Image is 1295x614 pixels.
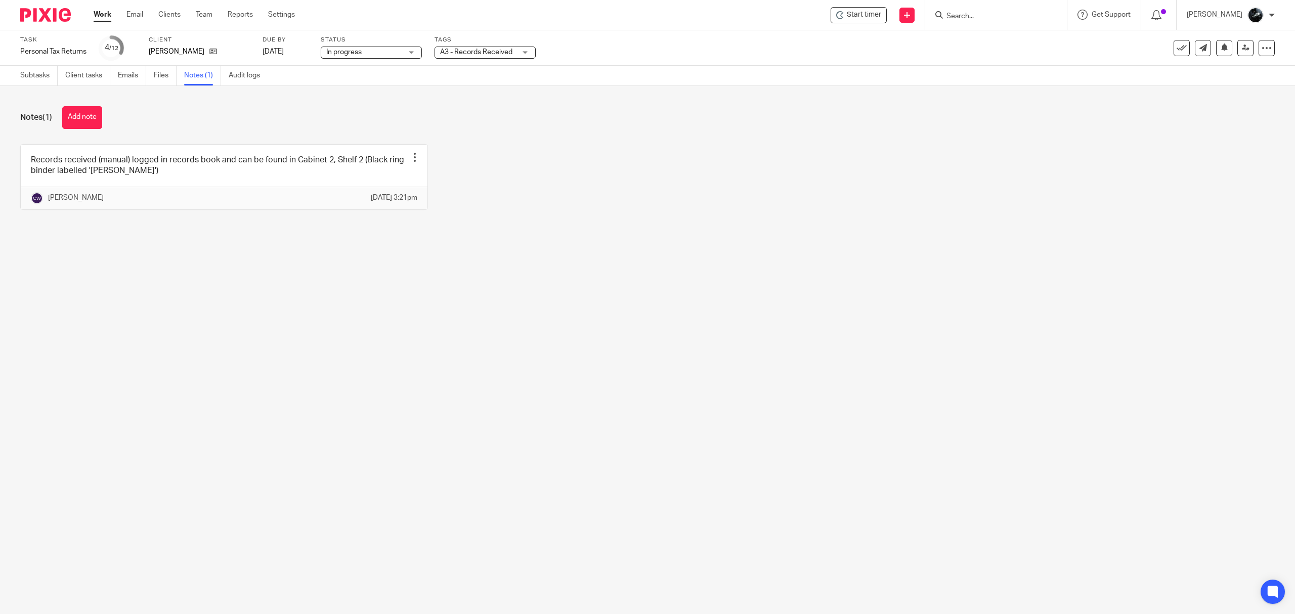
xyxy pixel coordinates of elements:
[105,42,118,54] div: 4
[31,192,43,204] img: svg%3E
[196,10,212,20] a: Team
[945,12,1037,21] input: Search
[184,66,221,85] a: Notes (1)
[20,66,58,85] a: Subtasks
[831,7,887,23] div: Bradley Bowman - Personal Tax Returns
[440,49,512,56] span: A3 - Records Received
[268,10,295,20] a: Settings
[20,36,87,44] label: Task
[1187,10,1242,20] p: [PERSON_NAME]
[118,66,146,85] a: Emails
[20,47,87,57] div: Personal Tax Returns
[20,112,52,123] h1: Notes
[109,46,118,51] small: /12
[321,36,422,44] label: Status
[126,10,143,20] a: Email
[435,36,536,44] label: Tags
[149,36,250,44] label: Client
[158,10,181,20] a: Clients
[229,66,268,85] a: Audit logs
[65,66,110,85] a: Client tasks
[326,49,362,56] span: In progress
[149,47,204,57] p: [PERSON_NAME]
[263,48,284,55] span: [DATE]
[48,193,104,203] p: [PERSON_NAME]
[847,10,881,20] span: Start timer
[20,8,71,22] img: Pixie
[154,66,177,85] a: Files
[1092,11,1131,18] span: Get Support
[42,113,52,121] span: (1)
[263,36,308,44] label: Due by
[62,106,102,129] button: Add note
[1247,7,1264,23] img: 1000002122.jpg
[228,10,253,20] a: Reports
[371,193,417,203] p: [DATE] 3:21pm
[94,10,111,20] a: Work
